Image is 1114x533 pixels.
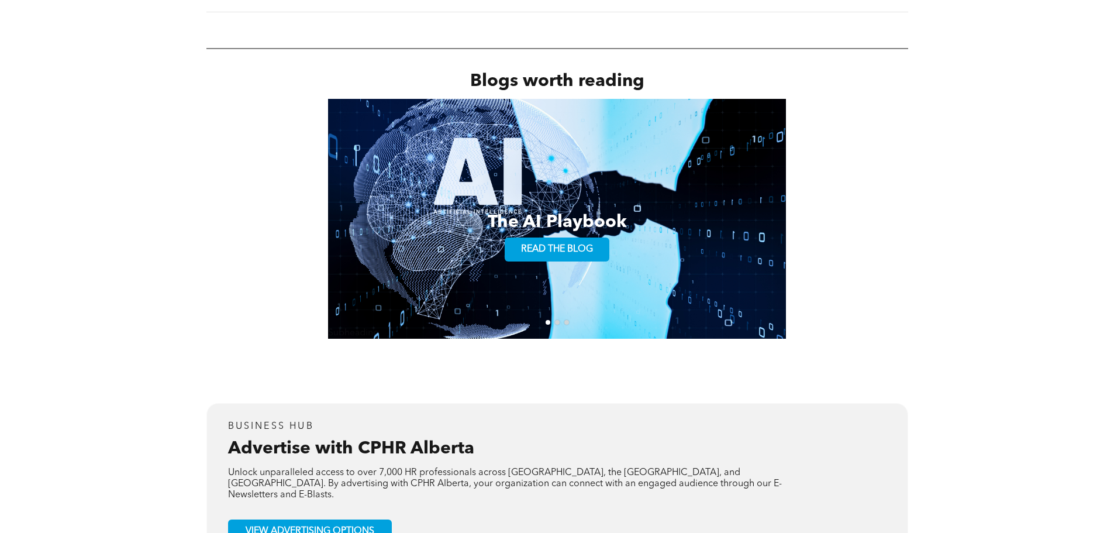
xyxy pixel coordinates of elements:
[228,468,782,500] span: Unlock unparalleled access to over 7,000 HR professionals across [GEOGRAPHIC_DATA], the [GEOGRAPH...
[228,440,474,458] span: Advertise with CPHR Alberta
[470,73,644,90] span: Blogs worth reading
[564,320,569,325] button: go to slide 3
[546,320,550,325] button: go to slide 1
[517,238,597,261] span: READ THE BLOG
[488,212,627,233] h3: The AI Playbook
[505,238,609,262] a: READ THE BLOG
[555,320,560,325] button: go to slide 2
[228,422,314,431] span: BUSINESS HUB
